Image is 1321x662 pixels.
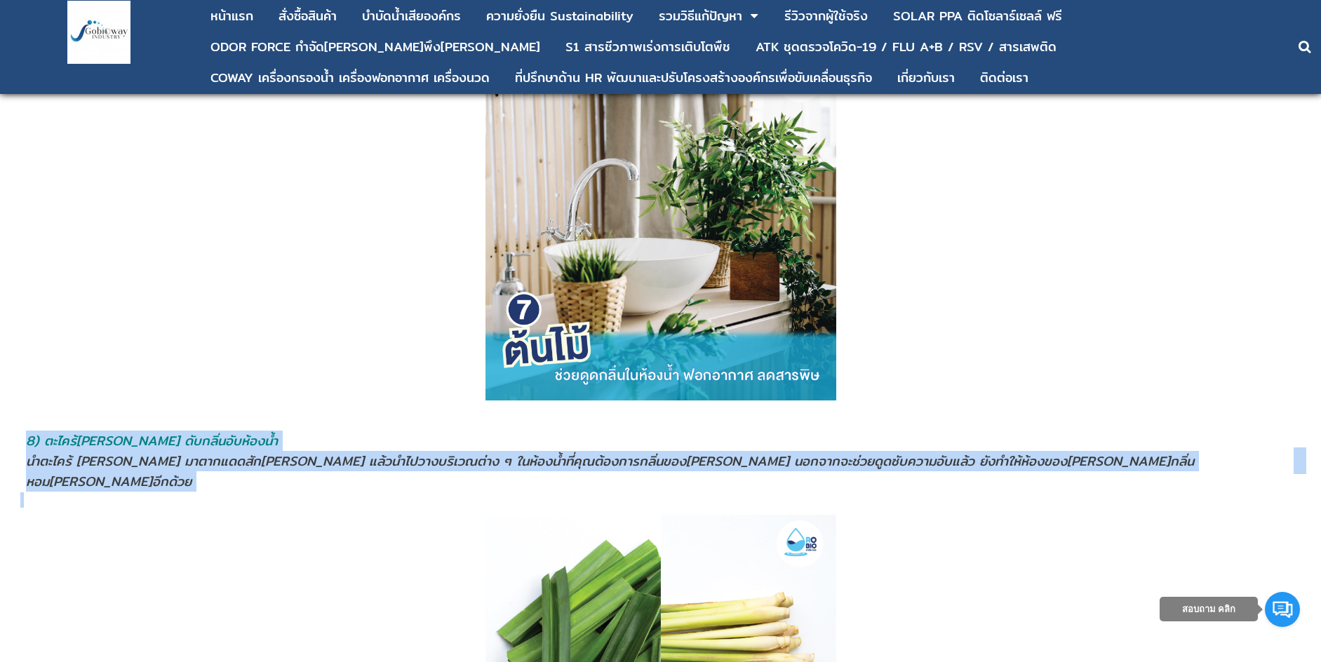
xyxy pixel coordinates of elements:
[515,65,872,91] a: ที่ปรึกษาด้าน HR พัฒนาและปรับโครงสร้างองค์กรเพื่อขับเคลื่อนธุรกิจ
[980,72,1028,84] div: ติดต่อเรา
[210,41,540,53] div: ODOR FORCE กำจัด[PERSON_NAME]พึง[PERSON_NAME]
[756,41,1057,53] div: ATK ชุดตรวจโควิด-19 / FLU A+B / RSV / สารเสพติด
[565,41,730,53] div: S1 สารชีวภาพเร่งการเติบโตพืช
[210,3,253,29] a: หน้าแรก
[515,72,872,84] div: ที่ปรึกษาด้าน HR พัฒนาและปรับโครงสร้างองค์กรเพื่อขับเคลื่อนธุรกิจ
[980,65,1028,91] a: ติดต่อเรา
[210,10,253,22] div: หน้าแรก
[659,10,742,22] div: รวมวิธีแก้ปัญหา
[1182,604,1236,614] span: สอบถาม คลิก
[486,3,633,29] a: ความยั่งยืน Sustainability
[893,10,1062,22] div: SOLAR PPA ติดโซลาร์เซลล์ ฟรี
[26,451,639,471] span: นำตะไคร้ [PERSON_NAME] มาตากแดดสัก[PERSON_NAME] แล้วนำไปวางบริเวณต่าง ๆ ในห้องน้ำที่คุณต้องการ
[659,3,742,29] a: รวมวิธีแก้ปัญหา
[26,451,1194,492] span: กลิ่นของ[PERSON_NAME] นอกจากจะช่วยดูดซับความอับแล้ว ยังทำให้ห้องของ[PERSON_NAME]กลิ่นหอม[PERSON_N...
[210,34,540,60] a: ODOR FORCE กำจัด[PERSON_NAME]พึง[PERSON_NAME]
[897,72,955,84] div: เกี่ยวกับเรา
[26,431,278,451] span: 8) ตะไคร้[PERSON_NAME] ดับกลิ่นอับห้องนํ้า
[893,3,1062,29] a: SOLAR PPA ติดโซลาร์เซลล์ ฟรี
[362,3,461,29] a: บําบัดน้ำเสียองค์กร
[210,72,490,84] div: COWAY เครื่องกรองน้ำ เครื่องฟอกอากาศ เครื่องนวด
[67,1,130,64] img: large-1644130236041.jpg
[279,3,337,29] a: สั่งซื้อสินค้า
[362,10,461,22] div: บําบัดน้ำเสียองค์กร
[486,10,633,22] div: ความยั่งยืน Sustainability
[784,3,868,29] a: รีวิวจากผู้ใช้จริง
[897,65,955,91] a: เกี่ยวกับเรา
[279,10,337,22] div: สั่งซื้อสินค้า
[756,34,1057,60] a: ATK ชุดตรวจโควิด-19 / FLU A+B / RSV / สารเสพติด
[210,65,490,91] a: COWAY เครื่องกรองน้ำ เครื่องฟอกอากาศ เครื่องนวด
[565,34,730,60] a: S1 สารชีวภาพเร่งการเติบโตพืช
[784,10,868,22] div: รีวิวจากผู้ใช้จริง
